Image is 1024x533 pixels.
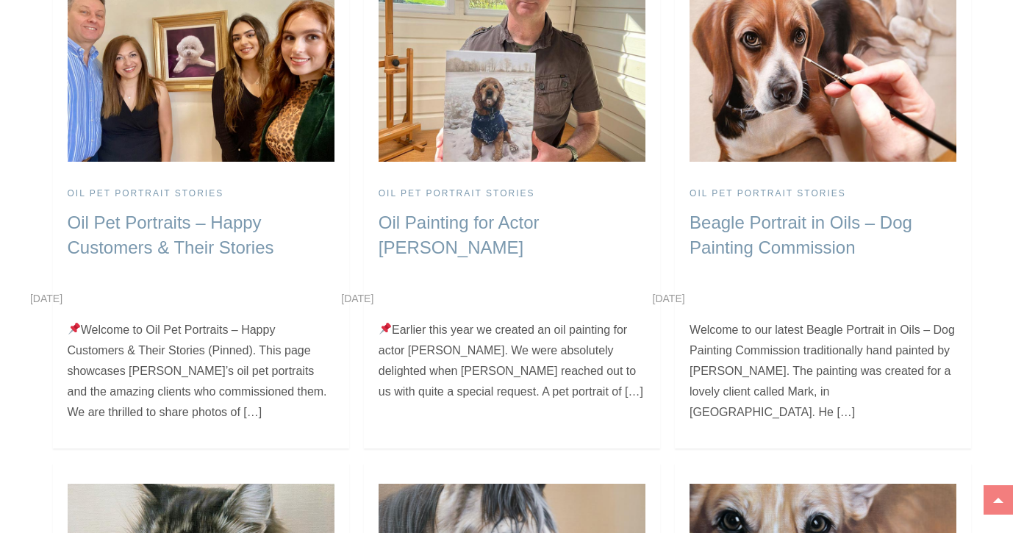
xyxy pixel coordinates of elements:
[379,212,540,257] a: Oil Painting for Actor [PERSON_NAME]
[68,188,224,200] a: Oil Pet Portrait Stories
[68,212,274,257] a: Oil Pet Portraits – Happy Customers & Their Stories
[379,188,535,200] a: Oil Pet Portrait Stories
[379,320,645,402] p: Earlier this year we created an oil painting for actor [PERSON_NAME]. We were absolutely delighte...
[68,320,334,423] p: Welcome to Oil Pet Portraits – Happy Customers & Their Stories (Pinned). This page showcases [PER...
[690,320,956,423] p: Welcome to our latest Beagle Portrait in Oils – Dog Painting Commission traditionally hand painte...
[68,323,80,335] img: 📌
[30,293,62,304] a: [DATE]
[379,323,391,335] img: 📌
[690,188,846,200] a: Oil Pet Portrait Stories
[341,293,373,304] a: [DATE]
[653,293,685,304] a: [DATE]
[690,212,912,257] a: Beagle Portrait in Oils – Dog Painting Commission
